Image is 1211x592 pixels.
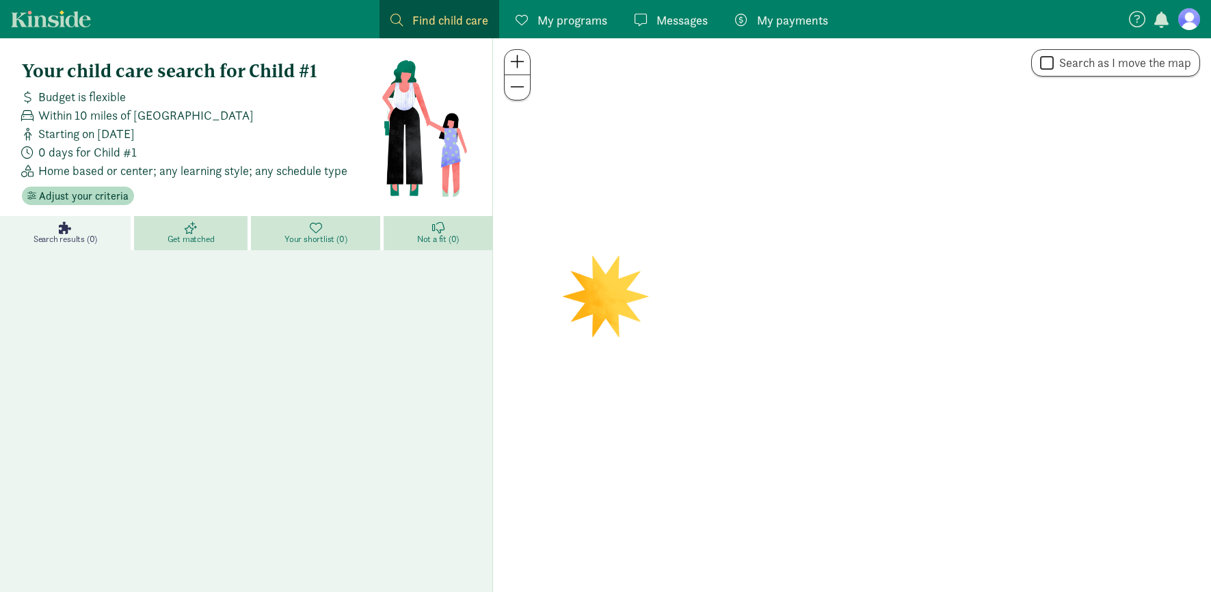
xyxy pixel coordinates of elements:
span: Not a fit (0) [417,234,459,245]
a: Get matched [134,216,251,250]
span: My payments [757,11,828,29]
span: Within 10 miles of [GEOGRAPHIC_DATA] [38,106,254,124]
span: Get matched [168,234,215,245]
span: 0 days for Child #1 [38,143,137,161]
span: Messages [656,11,708,29]
span: Find child care [412,11,488,29]
span: Home based or center; any learning style; any schedule type [38,161,347,180]
a: Not a fit (0) [384,216,492,250]
span: My programs [537,11,607,29]
span: Your shortlist (0) [284,234,347,245]
span: Adjust your criteria [39,188,129,204]
a: Kinside [11,10,91,27]
label: Search as I move the map [1054,55,1191,71]
h4: Your child care search for Child #1 [22,60,381,82]
a: Your shortlist (0) [251,216,384,250]
span: Budget is flexible [38,88,126,106]
button: Adjust your criteria [22,187,134,206]
span: Starting on [DATE] [38,124,135,143]
span: Search results (0) [34,234,97,245]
